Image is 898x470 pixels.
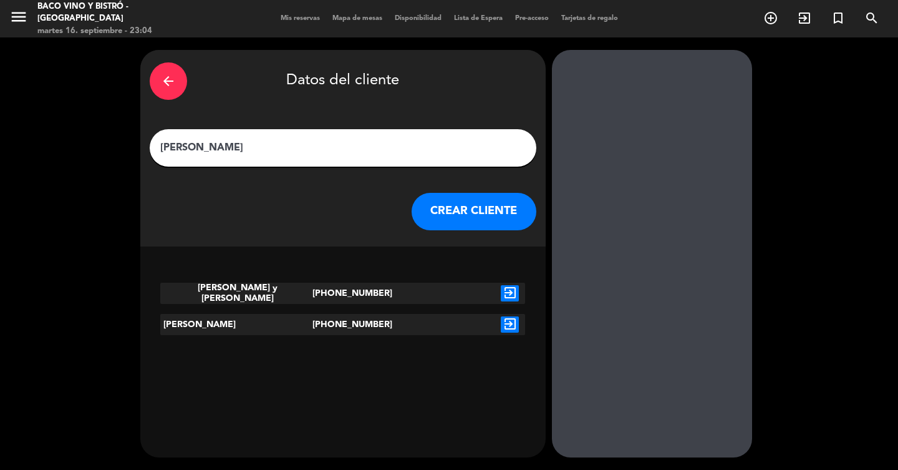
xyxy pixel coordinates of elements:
div: Datos del cliente [150,59,536,103]
span: Mis reservas [274,15,326,22]
i: arrow_back [161,74,176,89]
span: Lista de Espera [448,15,509,22]
i: search [864,11,879,26]
i: exit_to_app [797,11,812,26]
i: exit_to_app [501,285,519,301]
button: CREAR CLIENTE [412,193,536,230]
span: Disponibilidad [389,15,448,22]
div: [PERSON_NAME] y [PERSON_NAME] [160,283,312,304]
span: Pre-acceso [509,15,555,22]
button: menu [9,7,28,31]
span: Mapa de mesas [326,15,389,22]
div: [PHONE_NUMBER] [312,314,374,335]
i: add_circle_outline [763,11,778,26]
div: Baco Vino y Bistró - [GEOGRAPHIC_DATA] [37,1,215,25]
div: [PHONE_NUMBER] [312,283,374,304]
i: turned_in_not [831,11,846,26]
div: martes 16. septiembre - 23:04 [37,25,215,37]
div: [PERSON_NAME] [160,314,312,335]
i: exit_to_app [501,316,519,333]
input: Escriba nombre, correo electrónico o número de teléfono... [159,139,527,157]
i: menu [9,7,28,26]
span: Tarjetas de regalo [555,15,624,22]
